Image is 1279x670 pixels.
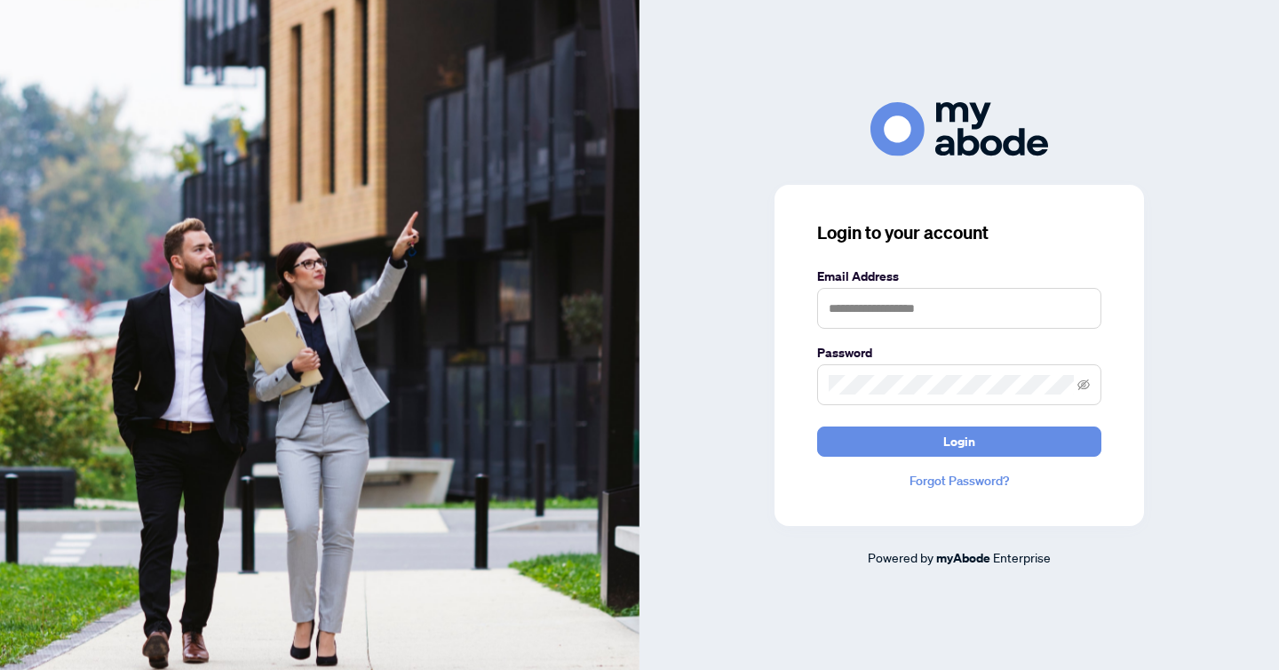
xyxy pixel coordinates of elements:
a: myAbode [936,548,990,568]
span: Enterprise [993,549,1051,565]
a: Forgot Password? [817,471,1101,491]
button: Login [817,427,1101,457]
img: ma-logo [870,102,1048,156]
h3: Login to your account [817,220,1101,245]
span: Login [943,427,975,456]
label: Password [817,343,1101,363]
span: eye-invisible [1077,379,1090,391]
label: Email Address [817,267,1101,286]
span: Powered by [868,549,933,565]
